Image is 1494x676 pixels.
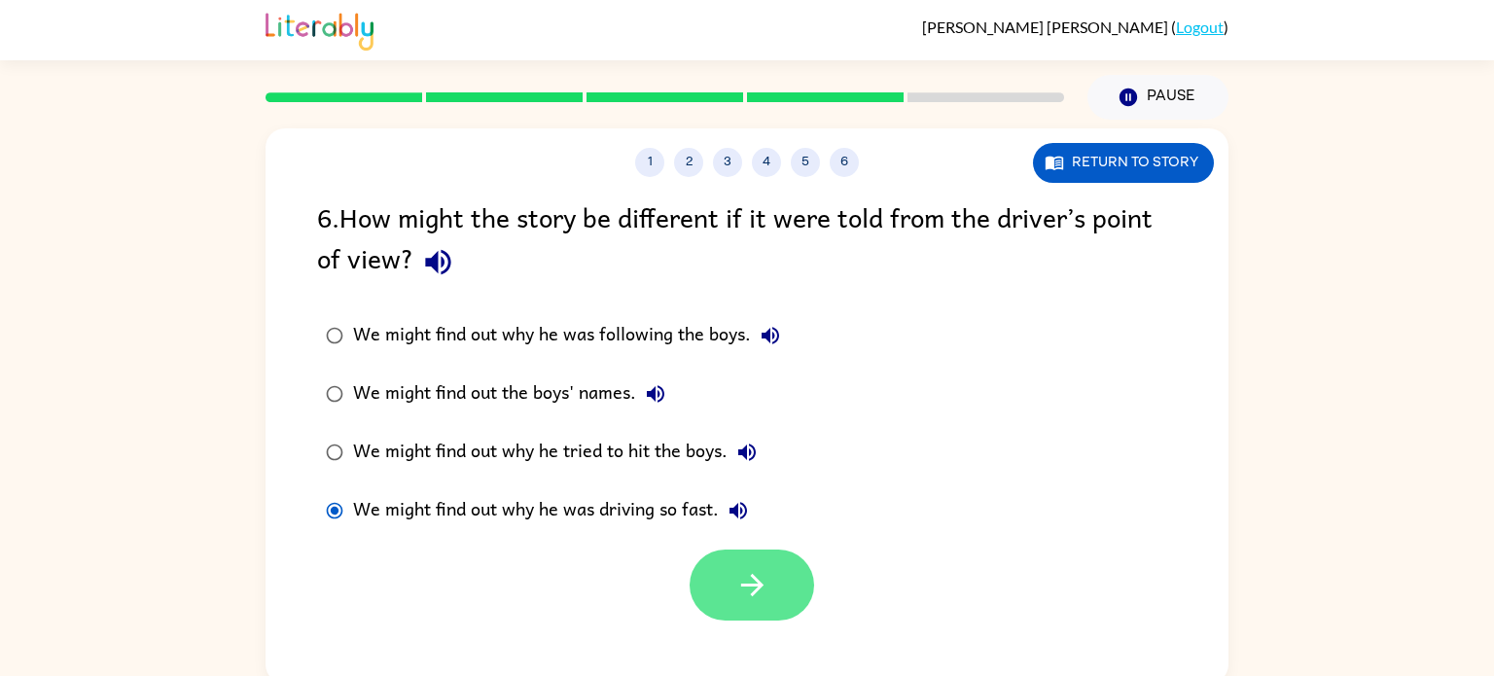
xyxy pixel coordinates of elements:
div: ( ) [922,18,1228,36]
div: 6 . How might the story be different if it were told from the driver’s point of view? [317,196,1177,287]
button: 6 [830,148,859,177]
button: 1 [635,148,664,177]
button: We might find out the boys' names. [636,374,675,413]
button: 5 [791,148,820,177]
a: Logout [1176,18,1224,36]
div: We might find out why he was following the boys. [353,316,790,355]
img: Literably [266,8,373,51]
div: We might find out why he was driving so fast. [353,491,758,530]
div: We might find out the boys' names. [353,374,675,413]
span: [PERSON_NAME] [PERSON_NAME] [922,18,1171,36]
button: 4 [752,148,781,177]
button: 2 [674,148,703,177]
button: We might find out why he was following the boys. [751,316,790,355]
button: Pause [1087,75,1228,120]
button: We might find out why he was driving so fast. [719,491,758,530]
button: We might find out why he tried to hit the boys. [728,433,766,472]
button: Return to story [1033,143,1214,183]
div: We might find out why he tried to hit the boys. [353,433,766,472]
button: 3 [713,148,742,177]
